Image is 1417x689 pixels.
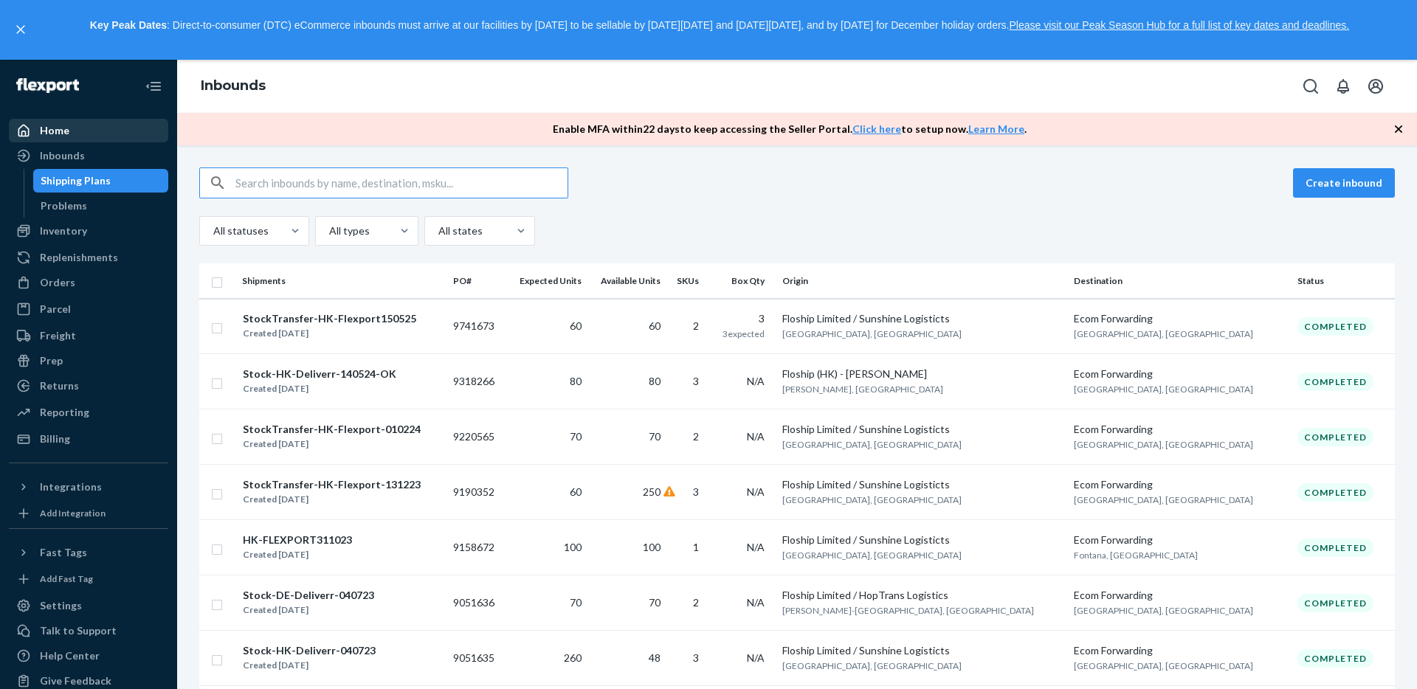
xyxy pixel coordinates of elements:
[9,271,168,294] a: Orders
[570,375,582,387] span: 80
[587,263,666,299] th: Available Units
[564,541,582,553] span: 100
[1297,317,1373,336] div: Completed
[243,492,421,507] div: Created [DATE]
[649,319,661,332] span: 60
[9,541,168,564] button: Fast Tags
[41,198,87,213] div: Problems
[649,430,661,443] span: 70
[40,648,100,663] div: Help Center
[747,430,765,443] span: N/A
[649,596,661,609] span: 70
[747,375,765,387] span: N/A
[1074,439,1253,450] span: [GEOGRAPHIC_DATA], [GEOGRAPHIC_DATA]
[243,381,396,396] div: Created [DATE]
[1296,72,1325,101] button: Open Search Box
[40,148,85,163] div: Inbounds
[243,643,376,658] div: Stock-HK-Deliverr-040723
[782,550,962,561] span: [GEOGRAPHIC_DATA], [GEOGRAPHIC_DATA]
[9,349,168,373] a: Prep
[1068,263,1292,299] th: Destination
[782,422,1061,437] div: Floship Limited / Sunshine Logisticts
[235,168,568,198] input: Search inbounds by name, destination, msku...
[1074,477,1286,492] div: Ecom Forwarding
[243,603,374,617] div: Created [DATE]
[40,328,76,343] div: Freight
[649,651,661,664] span: 48
[782,477,1061,492] div: Floship Limited / Sunshine Logisticts
[41,173,111,188] div: Shipping Plans
[40,123,69,138] div: Home
[9,427,168,451] a: Billing
[40,353,63,368] div: Prep
[139,72,168,101] button: Close Navigation
[328,224,329,238] input: All types
[447,575,506,631] td: 9051636
[243,437,421,451] div: Created [DATE]
[40,378,79,393] div: Returns
[1297,373,1373,391] div: Completed
[782,439,962,450] span: [GEOGRAPHIC_DATA], [GEOGRAPHIC_DATA]
[447,299,506,354] td: 9741673
[643,541,661,553] span: 100
[553,122,1027,136] p: Enable MFA within 22 days to keep accessing the Seller Portal. to setup now. .
[666,263,711,299] th: SKUs
[243,367,396,381] div: Stock-HK-Deliverr-140524-OK
[782,384,943,395] span: [PERSON_NAME], [GEOGRAPHIC_DATA]
[1074,494,1253,505] span: [GEOGRAPHIC_DATA], [GEOGRAPHIC_DATA]
[35,10,65,24] span: Chat
[40,250,118,265] div: Replenishments
[723,328,765,339] span: 3 expected
[1297,483,1373,502] div: Completed
[13,22,28,37] button: close,
[782,494,962,505] span: [GEOGRAPHIC_DATA], [GEOGRAPHIC_DATA]
[782,311,1061,326] div: Floship Limited / Sunshine Logisticts
[693,485,699,498] span: 3
[747,485,765,498] span: N/A
[570,430,582,443] span: 70
[1328,72,1358,101] button: Open notifications
[1074,605,1253,616] span: [GEOGRAPHIC_DATA], [GEOGRAPHIC_DATA]
[693,651,699,664] span: 3
[1074,643,1286,658] div: Ecom Forwarding
[782,643,1061,658] div: Floship Limited / Sunshine Logisticts
[243,311,416,326] div: StockTransfer-HK-Flexport150525
[447,465,506,520] td: 9190352
[9,219,168,243] a: Inventory
[693,319,699,332] span: 2
[1074,660,1253,671] span: [GEOGRAPHIC_DATA], [GEOGRAPHIC_DATA]
[90,19,167,31] strong: Key Peak Dates
[1074,328,1253,339] span: [GEOGRAPHIC_DATA], [GEOGRAPHIC_DATA]
[9,119,168,142] a: Home
[782,533,1061,547] div: Floship Limited / Sunshine Logisticts
[1074,550,1198,561] span: Fontana, [GEOGRAPHIC_DATA]
[9,475,168,499] button: Integrations
[40,224,87,238] div: Inventory
[1074,588,1286,603] div: Ecom Forwarding
[243,533,352,547] div: HK-FLEXPORT311023
[9,570,168,588] a: Add Fast Tag
[40,674,111,688] div: Give Feedback
[711,263,776,299] th: Box Qty
[9,619,168,643] button: Talk to Support
[776,263,1067,299] th: Origin
[236,263,447,299] th: Shipments
[570,319,582,332] span: 60
[693,596,699,609] span: 2
[40,545,87,560] div: Fast Tags
[649,375,661,387] span: 80
[747,596,765,609] span: N/A
[437,224,438,238] input: All states
[1297,594,1373,612] div: Completed
[1297,539,1373,557] div: Completed
[1293,168,1395,198] button: Create inbound
[9,144,168,167] a: Inbounds
[1074,384,1253,395] span: [GEOGRAPHIC_DATA], [GEOGRAPHIC_DATA]
[243,422,421,437] div: StockTransfer-HK-Flexport-010224
[9,401,168,424] a: Reporting
[1297,649,1373,668] div: Completed
[9,374,168,398] a: Returns
[40,302,71,316] div: Parcel
[9,297,168,321] a: Parcel
[1009,19,1349,31] a: Please visit our Peak Season Hub for a full list of key dates and deadlines.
